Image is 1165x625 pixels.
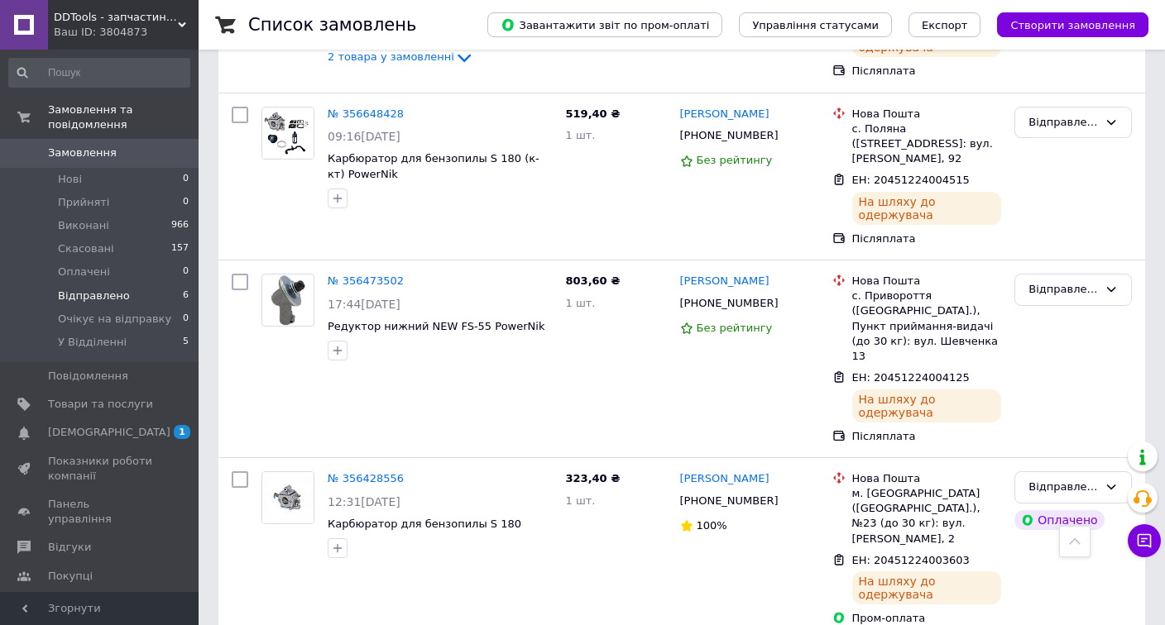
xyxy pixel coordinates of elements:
div: Нова Пошта [852,274,1002,289]
span: 1 шт. [566,297,596,309]
span: Завантажити звіт по пром-оплаті [501,17,709,32]
span: 803,60 ₴ [566,274,621,287]
input: Пошук [8,58,190,88]
span: Товари та послуги [48,397,153,412]
div: [PHONE_NUMBER] [677,490,782,512]
span: ЕН: 20451224004515 [852,174,970,186]
span: 519,40 ₴ [566,107,621,120]
span: Замовлення [48,146,117,160]
img: Фото товару [262,472,314,523]
a: Редуктор нижний NEW FS-55 PowerNik [328,320,544,332]
a: № 356428556 [328,472,404,484]
button: Завантажити звіт по пром-оплаті [487,12,722,37]
span: 0 [183,172,189,187]
div: Оплачено [1014,510,1104,530]
div: Післяплата [852,64,1002,79]
button: Створити замовлення [997,12,1148,37]
span: Управління статусами [752,19,879,31]
span: [DEMOGRAPHIC_DATA] [48,425,170,440]
span: Покупці [48,569,93,584]
span: Скасовані [58,241,114,256]
a: Створити замовлення [980,18,1148,31]
a: Карбюратор для бензопилы S 180 (к-кт) PowerNik [328,152,539,180]
span: 12:31[DATE] [328,495,400,508]
a: [PERSON_NAME] [680,107,769,122]
img: Фото товару [262,107,314,159]
span: Очікує на відправку [58,312,171,327]
span: 0 [183,312,189,327]
span: 100% [697,519,727,532]
div: Нова Пошта [852,471,1002,486]
span: ЕН: 20451224003603 [852,554,970,566]
div: с. Привороття ([GEOGRAPHIC_DATA].), Пункт приймання-видачі (до 30 кг): вул. Шевченка 13 [852,289,1002,364]
span: Створити замовлення [1010,19,1135,31]
div: Нова Пошта [852,107,1002,122]
div: с. Поляна ([STREET_ADDRESS]: вул. [PERSON_NAME], 92 [852,122,1002,167]
button: Експорт [909,12,981,37]
span: Відгуки [48,540,91,555]
a: № 356648428 [328,107,404,120]
span: 966 [171,218,189,233]
span: 6 [183,289,189,303]
span: 157 [171,241,189,256]
div: Відправлено [1028,479,1098,496]
div: На шляху до одержувача [852,389,1002,422]
span: Показники роботи компанії [48,454,153,484]
img: Фото товару [262,274,314,326]
span: 1 [174,425,190,439]
span: Відправлено [58,289,130,303]
span: Замовлення та повідомлення [48,103,199,132]
a: 2 товара у замовленні [328,50,474,63]
a: Фото товару [261,274,314,327]
span: Виконані [58,218,109,233]
span: 0 [183,265,189,279]
span: ЕН: 20451224004125 [852,371,970,384]
h1: Список замовлень [248,15,416,35]
span: Оплачені [58,265,110,279]
a: [PERSON_NAME] [680,471,769,487]
div: На шляху до одержувача [852,571,1002,604]
div: Відправлено [1028,281,1098,298]
span: Прийняті [58,195,109,210]
span: 1 шт. [566,494,596,507]
a: Фото товару [261,471,314,524]
a: Фото товару [261,107,314,160]
span: Без рейтингу [697,154,773,166]
span: Нові [58,172,82,187]
span: 5 [183,335,189,350]
button: Управління статусами [739,12,892,37]
span: 1 шт. [566,129,596,141]
span: 2 товара у замовленні [328,50,454,63]
div: [PHONE_NUMBER] [677,293,782,314]
span: 323,40 ₴ [566,472,621,484]
a: № 356473502 [328,274,404,287]
div: [PHONE_NUMBER] [677,125,782,146]
a: Карбюратор для бензопилы S 180 [328,518,521,530]
span: У Відділенні [58,335,127,350]
div: м. [GEOGRAPHIC_DATA] ([GEOGRAPHIC_DATA].), №23 (до 30 кг): вул. [PERSON_NAME], 2 [852,486,1002,546]
span: Повідомлення [48,369,128,384]
button: Чат з покупцем [1128,524,1161,557]
span: DDTools - запчастини для бензоінструментів [54,10,178,25]
a: [PERSON_NAME] [680,274,769,289]
span: Панель управління [48,497,153,527]
div: Відправлено [1028,114,1098,131]
div: Післяплата [852,231,1002,246]
span: Без рейтингу [697,322,773,334]
div: На шляху до одержувача [852,192,1002,225]
span: 0 [183,195,189,210]
span: 09:16[DATE] [328,130,400,143]
div: Післяплата [852,429,1002,444]
div: Ваш ID: 3804873 [54,25,199,40]
span: Експорт [922,19,968,31]
span: 17:44[DATE] [328,298,400,311]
